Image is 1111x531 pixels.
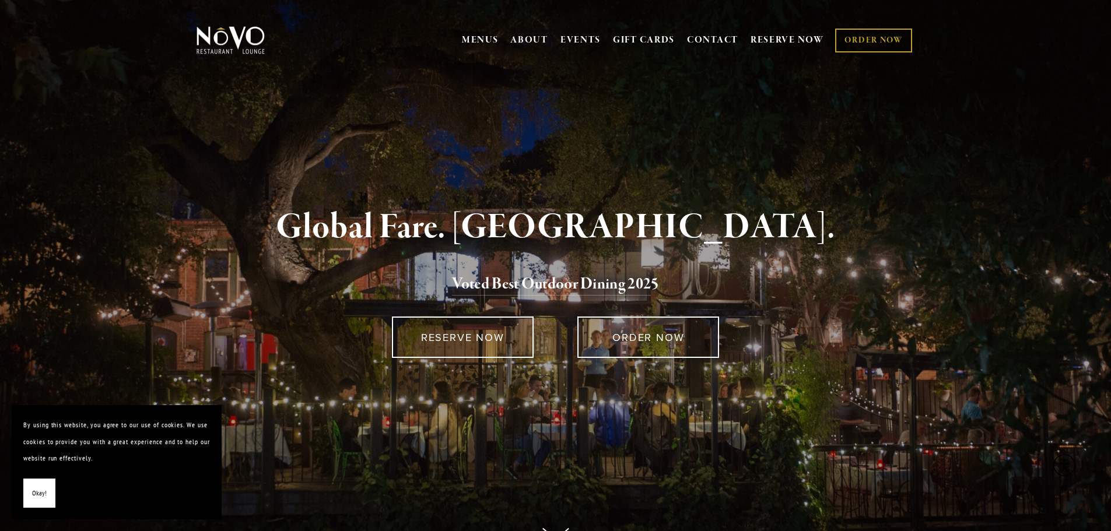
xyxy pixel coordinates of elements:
[560,34,601,46] a: EVENTS
[23,417,210,467] p: By using this website, you agree to our use of cookies. We use cookies to provide you with a grea...
[462,34,499,46] a: MENUS
[276,205,835,249] strong: Global Fare. [GEOGRAPHIC_DATA].
[23,479,55,508] button: Okay!
[613,29,675,51] a: GIFT CARDS
[751,29,824,51] a: RESERVE NOW
[32,485,47,502] span: Okay!
[577,317,719,358] a: ORDER NOW
[835,29,912,52] a: ORDER NOW
[194,26,267,55] img: Novo Restaurant &amp; Lounge
[687,29,738,51] a: CONTACT
[392,317,534,358] a: RESERVE NOW
[216,272,896,297] h2: 5
[12,405,222,519] section: Cookie banner
[452,274,651,296] a: Voted Best Outdoor Dining 202
[510,34,548,46] a: ABOUT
